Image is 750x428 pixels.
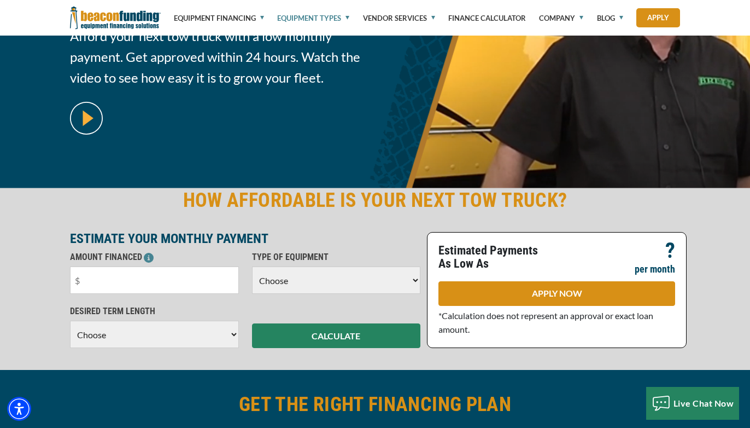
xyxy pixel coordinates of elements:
p: AMOUNT FINANCED [70,251,239,264]
span: Afford your next tow truck with a low monthly payment. Get approved within 24 hours. Watch the vi... [70,26,368,88]
a: Apply [636,8,680,27]
p: DESIRED TERM LENGTH [70,305,239,318]
input: $ [70,267,239,294]
p: TYPE OF EQUIPMENT [252,251,421,264]
span: *Calculation does not represent an approval or exact loan amount. [438,310,653,334]
h2: GET THE RIGHT FINANCING PLAN [70,392,680,417]
p: Estimated Payments As Low As [438,244,550,270]
p: per month [635,263,675,276]
h2: HOW AFFORDABLE IS YOUR NEXT TOW TRUCK? [70,188,680,213]
a: APPLY NOW [438,281,675,306]
button: CALCULATE [252,323,421,348]
p: ? [665,244,675,257]
p: ESTIMATE YOUR MONTHLY PAYMENT [70,232,420,245]
img: video modal pop-up play button [70,102,103,135]
div: Accessibility Menu [7,397,31,421]
span: Live Chat Now [673,398,734,408]
button: Live Chat Now [646,387,740,420]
